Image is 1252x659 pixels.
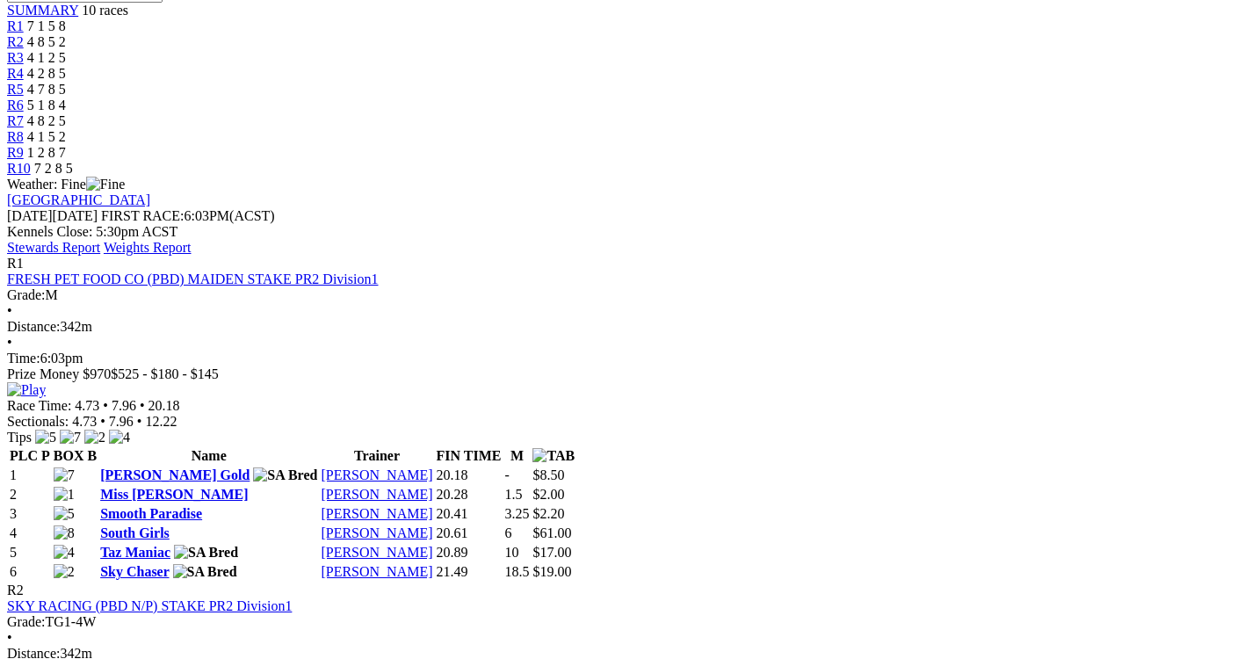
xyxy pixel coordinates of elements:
a: [PERSON_NAME] [321,564,432,579]
span: $17.00 [532,545,571,560]
a: R1 [7,18,24,33]
a: [PERSON_NAME] [321,525,432,540]
img: 2 [84,430,105,445]
span: • [7,335,12,350]
img: SA Bred [253,467,317,483]
td: 20.41 [436,505,503,523]
div: TG1-4W [7,614,1245,630]
img: 5 [54,506,75,522]
td: 21.49 [436,563,503,581]
span: 6:03PM(ACST) [101,208,275,223]
text: 10 [504,545,518,560]
span: 4 7 8 5 [27,82,66,97]
span: 5 1 8 4 [27,98,66,112]
img: 8 [54,525,75,541]
span: $2.00 [532,487,564,502]
a: R3 [7,50,24,65]
span: Race Time: [7,398,71,413]
a: [PERSON_NAME] Gold [100,467,250,482]
a: R2 [7,34,24,49]
span: 7.96 [109,414,134,429]
a: FRESH PET FOOD CO (PBD) MAIDEN STAKE PR2 Division1 [7,272,378,286]
span: 4.73 [72,414,97,429]
td: 20.28 [436,486,503,503]
span: Grade: [7,287,46,302]
span: 12.22 [145,414,177,429]
img: 1 [54,487,75,503]
span: • [140,398,145,413]
img: 4 [54,545,75,561]
img: 4 [109,430,130,445]
text: - [504,467,509,482]
span: P [41,448,50,463]
th: Trainer [320,447,433,465]
a: Sky Chaser [100,564,169,579]
a: South Girls [100,525,170,540]
img: Fine [86,177,125,192]
span: 7 1 5 8 [27,18,66,33]
img: 2 [54,564,75,580]
td: 3 [9,505,51,523]
a: SUMMARY [7,3,78,18]
img: 5 [35,430,56,445]
a: R5 [7,82,24,97]
a: Stewards Report [7,240,100,255]
th: FIN TIME [436,447,503,465]
div: M [7,287,1245,303]
span: $19.00 [532,564,571,579]
span: Grade: [7,614,46,629]
a: [GEOGRAPHIC_DATA] [7,192,150,207]
a: R6 [7,98,24,112]
a: Taz Maniac [100,545,170,560]
td: 4 [9,525,51,542]
div: 6:03pm [7,351,1245,366]
a: Weights Report [104,240,192,255]
span: • [137,414,142,429]
div: Prize Money $970 [7,366,1245,382]
span: R2 [7,583,24,597]
span: PLC [10,448,38,463]
a: [PERSON_NAME] [321,545,432,560]
a: R9 [7,145,24,160]
span: 20.18 [148,398,180,413]
div: Kennels Close: 5:30pm ACST [7,224,1245,240]
span: 7 2 8 5 [34,161,73,176]
span: 4 1 2 5 [27,50,66,65]
span: Distance: [7,319,60,334]
img: 7 [60,430,81,445]
span: $2.20 [532,506,564,521]
span: $525 - $180 - $145 [111,366,219,381]
span: 4.73 [75,398,99,413]
a: R8 [7,129,24,144]
a: SKY RACING (PBD N/P) STAKE PR2 Division1 [7,598,292,613]
a: [PERSON_NAME] [321,487,432,502]
span: 4 2 8 5 [27,66,66,81]
img: 7 [54,467,75,483]
span: Time: [7,351,40,366]
a: R4 [7,66,24,81]
span: • [7,630,12,645]
div: 342m [7,319,1245,335]
a: R10 [7,161,31,176]
td: 2 [9,486,51,503]
span: $8.50 [532,467,564,482]
text: 6 [504,525,511,540]
a: R7 [7,113,24,128]
td: 1 [9,467,51,484]
td: 20.61 [436,525,503,542]
span: $61.00 [532,525,571,540]
span: B [87,448,97,463]
td: 5 [9,544,51,561]
span: [DATE] [7,208,53,223]
span: 10 races [82,3,128,18]
a: Miss [PERSON_NAME] [100,487,248,502]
